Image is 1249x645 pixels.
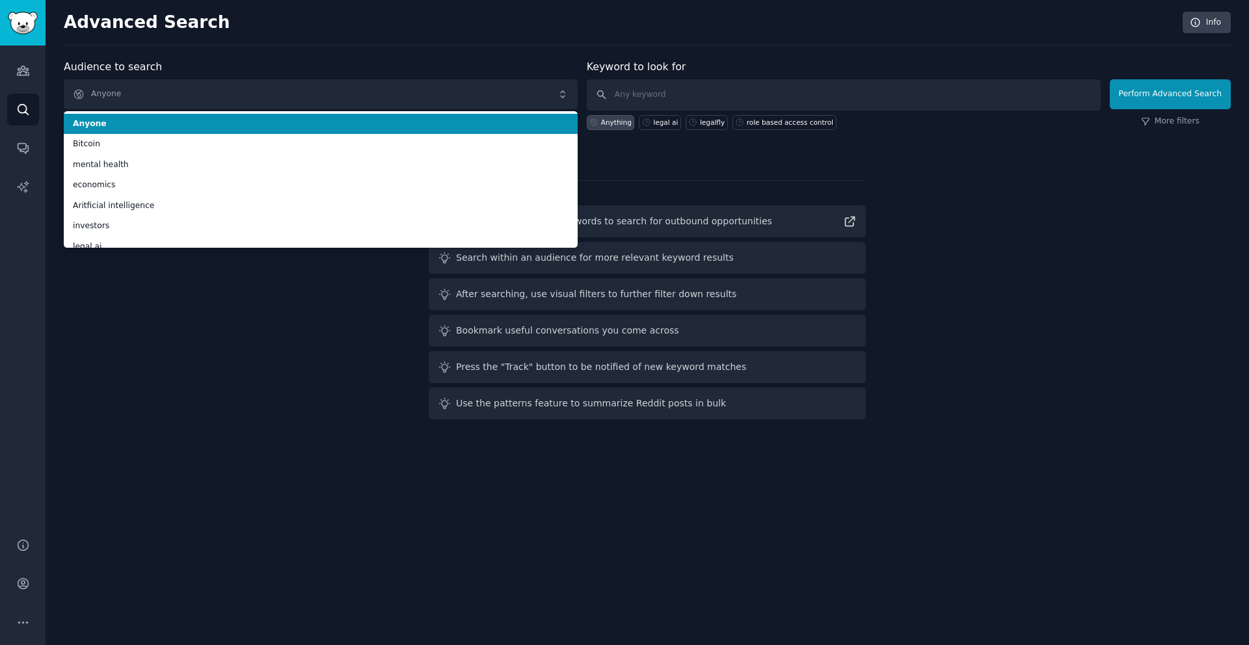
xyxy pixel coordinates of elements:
[73,138,569,150] span: Bitcoin
[601,118,632,127] div: Anything
[456,287,736,301] div: After searching, use visual filters to further filter down results
[1183,12,1231,34] a: Info
[8,12,38,34] img: GummySearch logo
[653,118,678,127] div: legal ai
[64,79,578,109] button: Anyone
[456,324,679,337] div: Bookmark useful conversations you come across
[73,241,569,253] span: legal ai
[587,60,686,73] label: Keyword to look for
[456,397,726,410] div: Use the patterns feature to summarize Reddit posts in bulk
[456,215,772,228] div: Read guide on helpful keywords to search for outbound opportunities
[73,179,569,191] span: economics
[64,111,578,248] ul: Anyone
[73,220,569,232] span: investors
[73,118,569,130] span: Anyone
[747,118,833,127] div: role based access control
[64,12,1175,33] h2: Advanced Search
[456,251,734,265] div: Search within an audience for more relevant keyword results
[1110,79,1231,109] button: Perform Advanced Search
[73,200,569,212] span: Aritficial intelligence
[700,118,725,127] div: legalfly
[64,60,162,73] label: Audience to search
[73,159,569,171] span: mental health
[456,360,746,374] div: Press the "Track" button to be notified of new keyword matches
[587,79,1101,111] input: Any keyword
[1141,116,1200,127] a: More filters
